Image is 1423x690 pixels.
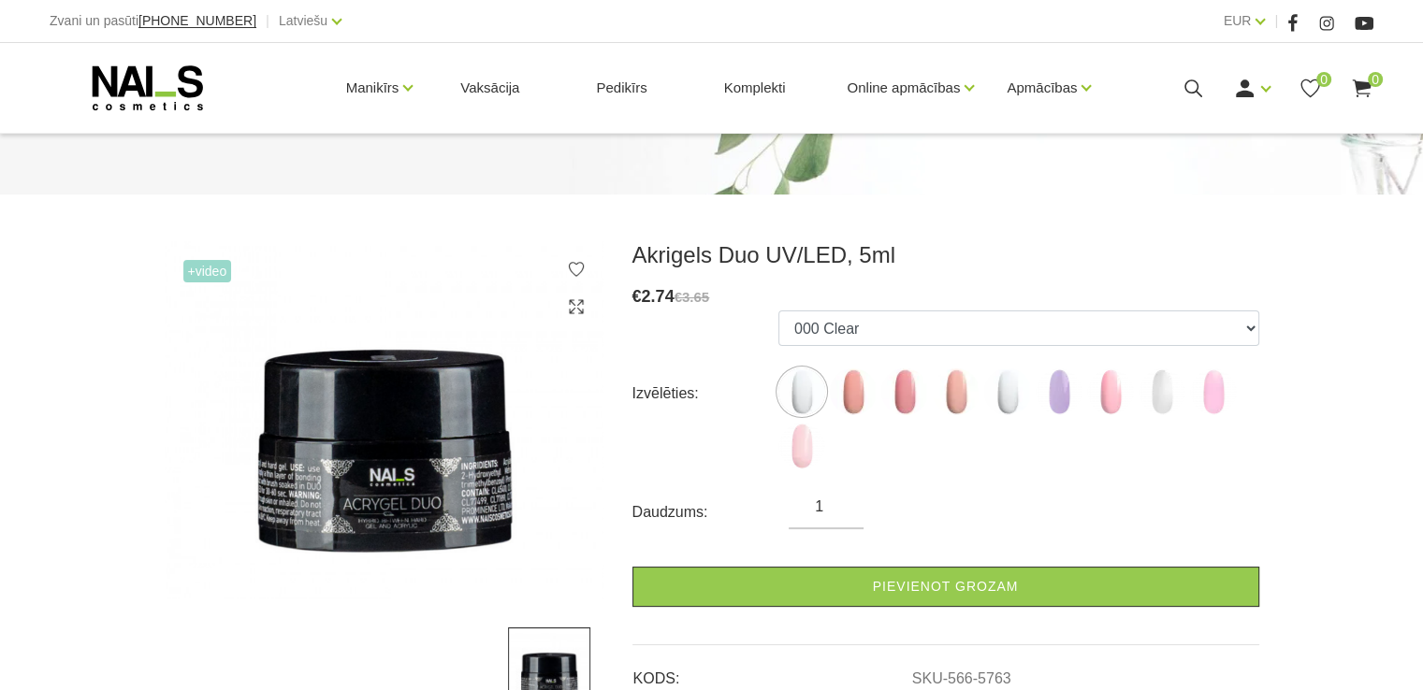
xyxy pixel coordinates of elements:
img: ... [984,368,1031,415]
span: | [266,9,269,33]
img: ... [830,368,877,415]
a: Online apmācības [847,50,960,125]
a: 0 [1299,77,1322,100]
a: Manikīrs [346,50,399,125]
a: Pedikīrs [581,43,661,133]
h3: Akrigels Duo UV/LED, 5ml [632,241,1259,269]
a: Apmācības [1007,50,1077,125]
span: 2.74 [642,287,675,306]
img: ... [165,241,604,599]
a: EUR [1224,9,1252,32]
span: [PHONE_NUMBER] [138,13,256,28]
a: 0 [1350,77,1373,100]
a: SKU-566-5763 [912,670,1011,687]
img: ... [778,368,825,415]
a: [PHONE_NUMBER] [138,14,256,28]
div: Izvēlēties: [632,379,778,409]
img: ... [881,368,928,415]
a: Pievienot grozam [632,567,1259,607]
img: ... [778,423,825,469]
div: Zvani un pasūti [50,9,256,33]
a: Latviešu [279,9,327,32]
img: ... [1190,368,1237,415]
span: | [1274,9,1278,33]
img: ... [1139,368,1185,415]
span: +Video [183,260,232,282]
span: € [632,287,642,306]
s: €3.65 [675,289,710,305]
img: ... [933,368,980,415]
a: Komplekti [709,43,801,133]
td: KODS: [632,654,911,690]
span: 0 [1316,72,1331,87]
span: 0 [1368,72,1383,87]
a: Vaksācija [445,43,534,133]
img: ... [1036,368,1082,415]
div: Daudzums: [632,497,790,527]
img: ... [1087,368,1134,415]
